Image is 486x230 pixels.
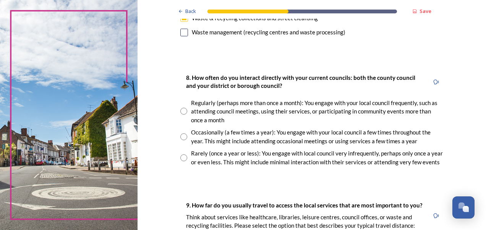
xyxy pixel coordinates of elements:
[186,202,422,209] strong: 9. How far do you usually travel to access the local services that are most important to you?
[186,74,416,89] strong: 8. How often do you interact directly with your current councils: both the county council and you...
[452,196,475,219] button: Open Chat
[191,149,443,166] div: Rarely (once a year or less): You engage with local council very infrequently, perhaps only once ...
[192,28,345,37] div: Waste management (recycling centres and waste processing)
[185,8,196,15] span: Back
[191,99,443,125] div: Regularly (perhaps more than once a month): You engage with your local council frequently, such a...
[191,128,443,145] div: Occasionally (a few times a year): You engage with your local council a few times throughout the ...
[186,213,424,230] p: Think about services like healthcare, libraries, leisure centres, council offices, or waste and r...
[420,8,431,15] strong: Save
